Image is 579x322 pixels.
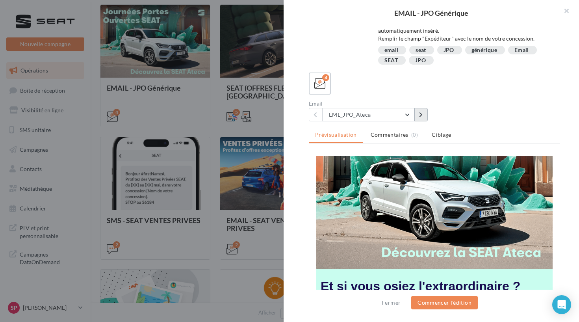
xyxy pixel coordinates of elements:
div: EMAIL - JPO Générique [296,9,566,17]
div: email [384,47,399,53]
span: Commentaires [371,131,408,139]
div: JPO [415,58,426,63]
div: Email [309,101,431,106]
button: Commencer l'édition [411,296,478,309]
li: Remplir le champ "Expéditeur" avec le nom de votre concession. [378,35,554,43]
div: générique [471,47,497,53]
div: Open Intercom Messenger [552,295,571,314]
div: JPO [444,47,454,53]
span: (0) [411,132,418,138]
div: SEAT [384,58,398,63]
div: seat [416,47,426,53]
span: Ciblage [432,131,451,138]
button: EML_JPO_Ateca [322,108,414,121]
div: 4 [322,74,329,81]
li: Le prénom du destinataire et les infos de votre concession seront automatiquement inséré. [378,19,554,35]
span: Et si vous osiez l'extraordinaire ? [12,123,212,137]
button: Fermer [379,298,404,307]
div: Email [514,47,529,53]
